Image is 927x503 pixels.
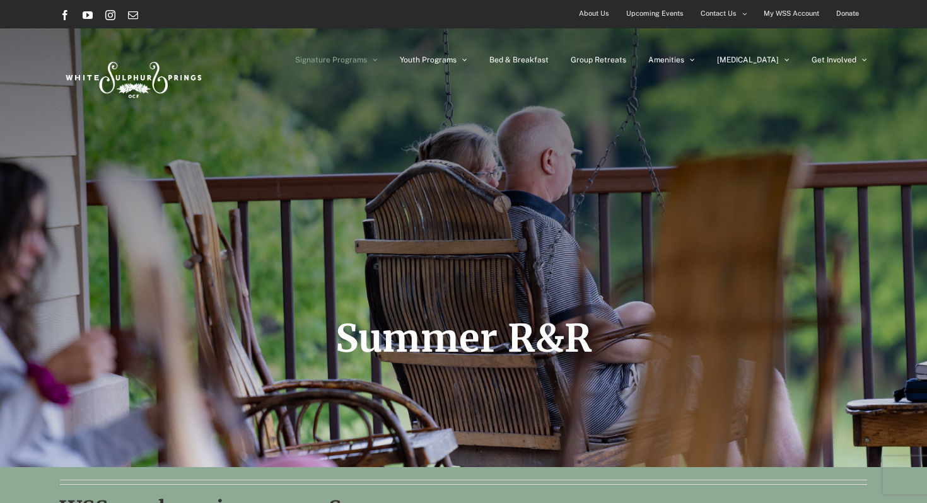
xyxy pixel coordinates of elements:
span: Get Involved [812,56,856,64]
a: Amenities [648,28,695,91]
a: Bed & Breakfast [489,28,549,91]
span: Group Retreats [571,56,626,64]
a: Facebook [60,10,70,20]
a: Email [128,10,138,20]
a: Youth Programs [400,28,467,91]
span: Upcoming Events [626,4,684,23]
span: Contact Us [701,4,737,23]
a: Instagram [105,10,115,20]
span: Summer R&R [335,315,592,362]
a: Group Retreats [571,28,626,91]
span: Signature Programs [295,56,367,64]
a: Get Involved [812,28,867,91]
span: Donate [836,4,859,23]
span: Amenities [648,56,684,64]
span: [MEDICAL_DATA] [717,56,779,64]
a: [MEDICAL_DATA] [717,28,790,91]
a: YouTube [83,10,93,20]
span: Bed & Breakfast [489,56,549,64]
nav: Main Menu [295,28,867,91]
span: Youth Programs [400,56,457,64]
span: My WSS Account [764,4,819,23]
img: White Sulphur Springs Logo [60,48,205,107]
span: About Us [579,4,609,23]
a: Signature Programs [295,28,378,91]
